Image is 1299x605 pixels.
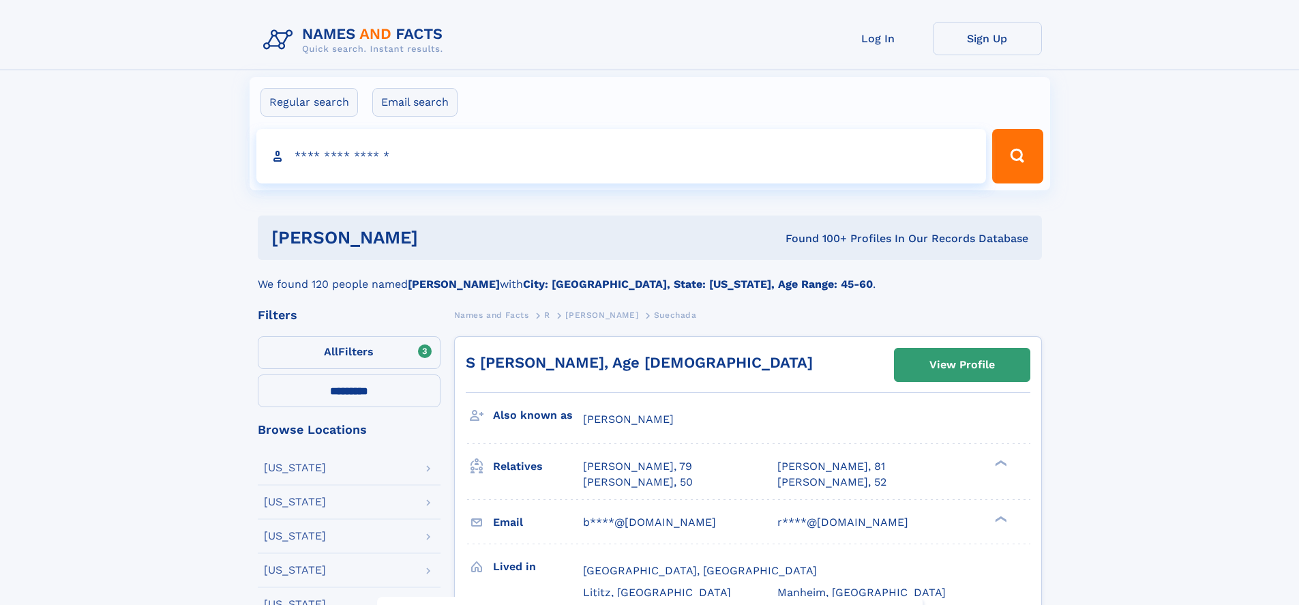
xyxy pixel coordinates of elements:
[777,586,946,599] span: Manheim, [GEOGRAPHIC_DATA]
[654,310,697,320] span: Suechada
[372,88,458,117] label: Email search
[777,475,886,490] a: [PERSON_NAME], 52
[544,306,550,323] a: R
[258,260,1042,293] div: We found 120 people named with .
[565,306,638,323] a: [PERSON_NAME]
[258,424,441,436] div: Browse Locations
[777,459,885,474] a: [PERSON_NAME], 81
[544,310,550,320] span: R
[895,349,1030,381] a: View Profile
[493,511,583,534] h3: Email
[601,231,1028,246] div: Found 100+ Profiles In Our Records Database
[824,22,933,55] a: Log In
[992,129,1043,183] button: Search Button
[258,22,454,59] img: Logo Names and Facts
[991,459,1008,468] div: ❯
[271,229,602,246] h1: [PERSON_NAME]
[264,462,326,473] div: [US_STATE]
[264,565,326,576] div: [US_STATE]
[264,497,326,507] div: [US_STATE]
[933,22,1042,55] a: Sign Up
[454,306,529,323] a: Names and Facts
[324,345,338,358] span: All
[523,278,873,291] b: City: [GEOGRAPHIC_DATA], State: [US_STATE], Age Range: 45-60
[583,459,692,474] a: [PERSON_NAME], 79
[991,514,1008,523] div: ❯
[256,129,987,183] input: search input
[466,354,813,371] a: S [PERSON_NAME], Age [DEMOGRAPHIC_DATA]
[583,413,674,426] span: [PERSON_NAME]
[583,475,693,490] a: [PERSON_NAME], 50
[493,555,583,578] h3: Lived in
[493,455,583,478] h3: Relatives
[583,586,731,599] span: Lititz, [GEOGRAPHIC_DATA]
[408,278,500,291] b: [PERSON_NAME]
[258,309,441,321] div: Filters
[583,564,817,577] span: [GEOGRAPHIC_DATA], [GEOGRAPHIC_DATA]
[264,531,326,542] div: [US_STATE]
[260,88,358,117] label: Regular search
[929,349,995,381] div: View Profile
[493,404,583,427] h3: Also known as
[565,310,638,320] span: [PERSON_NAME]
[258,336,441,369] label: Filters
